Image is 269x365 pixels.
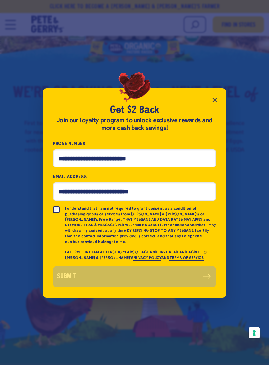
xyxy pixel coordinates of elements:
[249,327,260,338] button: Your consent preferences for tracking technologies
[65,206,216,245] p: I understand that I am not required to grant consent as a condition of purchasing goods or servic...
[53,206,60,213] input: I understand that I am not required to grant consent as a condition of purchasing goods or servic...
[53,140,216,147] label: Phone Number
[53,173,216,180] label: Email Address
[133,255,161,261] a: PRIVACY POLICY
[53,117,216,132] div: Join our loyalty program to unlock exclusive rewards and more cash back savings!
[53,104,216,117] h2: Get $2 Back
[53,266,216,287] button: Submit
[208,94,221,107] button: Close popup
[65,249,216,261] p: I AFFIRM THAT I AM AT LEAST 18 YEARS OF AGE AND HAVE READ AND AGREE TO [PERSON_NAME] & [PERSON_NA...
[169,255,204,261] a: TERMS OF SERVICE.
